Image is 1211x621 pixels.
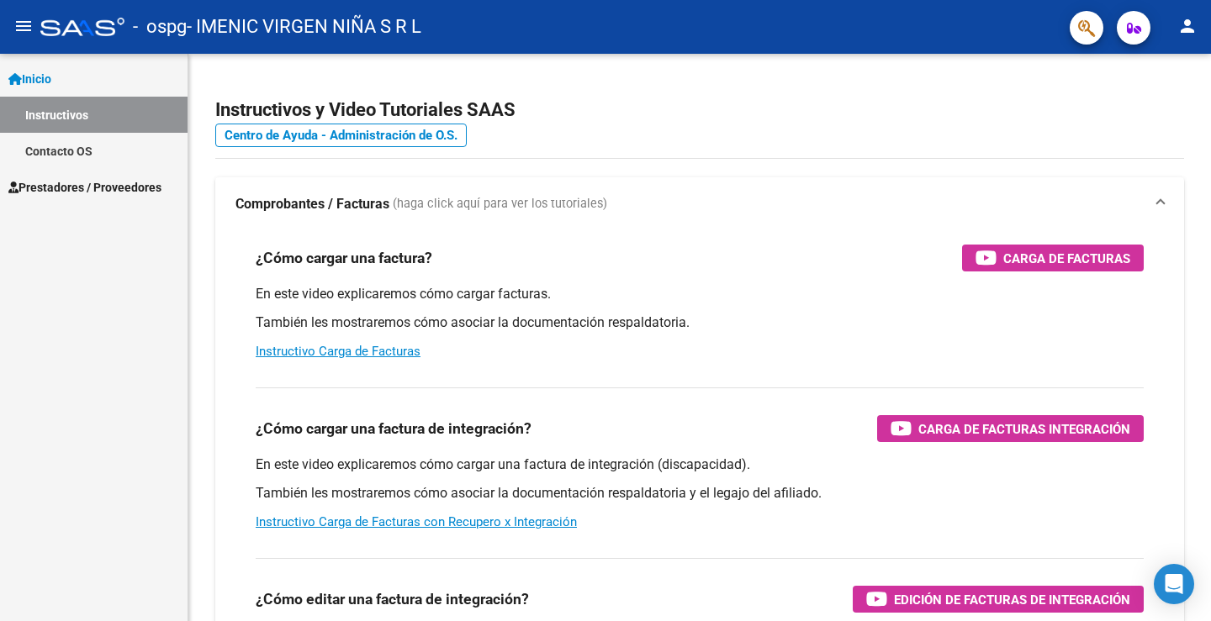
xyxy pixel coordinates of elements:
h3: ¿Cómo cargar una factura? [256,246,432,270]
h2: Instructivos y Video Tutoriales SAAS [215,94,1184,126]
span: - IMENIC VIRGEN NIÑA S R L [187,8,421,45]
p: También les mostraremos cómo asociar la documentación respaldatoria. [256,313,1144,332]
button: Carga de Facturas Integración [877,415,1144,442]
a: Centro de Ayuda - Administración de O.S. [215,124,467,147]
h3: ¿Cómo editar una factura de integración? [256,587,529,611]
mat-icon: person [1177,16,1198,36]
h3: ¿Cómo cargar una factura de integración? [256,417,531,440]
a: Instructivo Carga de Facturas con Recupero x Integración [256,514,577,529]
strong: Comprobantes / Facturas [235,195,389,213]
button: Carga de Facturas [962,245,1144,271]
span: (haga click aquí para ver los tutoriales) [393,195,607,213]
mat-expansion-panel-header: Comprobantes / Facturas (haga click aquí para ver los tutoriales) [215,177,1184,231]
div: Open Intercom Messenger [1154,564,1194,604]
span: - ospg [133,8,187,45]
span: Carga de Facturas [1003,248,1130,269]
p: En este video explicaremos cómo cargar una factura de integración (discapacidad). [256,455,1144,474]
p: En este video explicaremos cómo cargar facturas. [256,285,1144,303]
span: Inicio [8,70,51,88]
span: Prestadores / Proveedores [8,178,161,197]
button: Edición de Facturas de integración [853,586,1144,613]
a: Instructivo Carga de Facturas [256,344,420,359]
p: También les mostraremos cómo asociar la documentación respaldatoria y el legajo del afiliado. [256,484,1144,503]
span: Edición de Facturas de integración [894,589,1130,610]
mat-icon: menu [13,16,34,36]
span: Carga de Facturas Integración [918,418,1130,439]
